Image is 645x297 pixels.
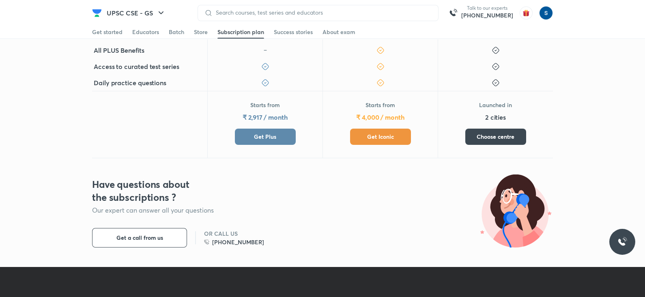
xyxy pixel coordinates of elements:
[92,8,102,18] img: Company Logo
[169,26,184,39] a: Batch
[356,112,404,122] h5: ₹ 4,000 / month
[94,78,166,88] h5: Daily practice questions
[367,133,394,141] span: Get Iconic
[445,5,461,21] img: call-us
[480,174,553,247] img: illustration
[274,26,313,39] a: Success stories
[194,28,208,36] div: Store
[169,28,184,36] div: Batch
[132,26,159,39] a: Educators
[94,45,144,55] h5: All PLUS Benefits
[235,129,296,145] button: Get Plus
[274,28,313,36] div: Success stories
[477,133,514,141] span: Choose centre
[116,234,163,242] span: Get a call from us
[539,6,553,20] img: simran kumari
[350,129,411,145] button: Get Iconic
[92,178,202,204] h3: Have questions about the subscriptions ?
[485,112,506,122] h5: 2 cities
[461,11,513,19] a: [PHONE_NUMBER]
[92,205,275,215] p: Our expert can answer all your questions
[217,28,264,36] div: Subscription plan
[479,101,512,109] p: Launched in
[254,133,276,141] span: Get Plus
[94,62,179,71] h5: Access to curated test series
[250,101,280,109] p: Starts from
[617,237,627,247] img: ttu
[461,5,513,11] p: Talk to our experts
[204,230,264,238] h6: OR CALL US
[243,112,288,122] h5: ₹ 2,917 / month
[92,228,187,247] button: Get a call from us
[92,28,123,36] div: Get started
[204,238,264,246] a: [PHONE_NUMBER]
[212,238,264,246] h6: [PHONE_NUMBER]
[194,26,208,39] a: Store
[322,28,355,36] div: About exam
[465,129,526,145] button: Choose centre
[92,26,123,39] a: Get started
[213,9,432,16] input: Search courses, test series and educators
[132,28,159,36] div: Educators
[365,101,395,109] p: Starts from
[217,26,264,39] a: Subscription plan
[261,46,269,54] img: icon
[102,5,171,21] button: UPSC CSE - GS
[322,26,355,39] a: About exam
[520,6,533,19] img: avatar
